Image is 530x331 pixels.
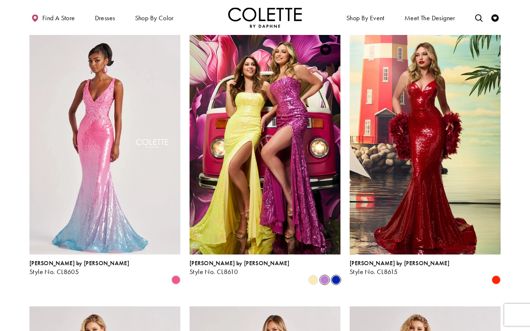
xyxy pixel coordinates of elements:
span: Meet the designer [404,14,455,22]
span: [PERSON_NAME] by [PERSON_NAME] [190,259,289,267]
a: Meet the designer [403,7,457,28]
span: Style No. CL8605 [29,267,79,276]
span: Style No. CL8610 [190,267,238,276]
span: Style No. CL8615 [350,267,397,276]
a: Visit Colette by Daphne Style No. CL8615 Page [350,35,501,254]
img: Colette by Daphne [228,7,302,28]
a: Add to Wishlist [318,42,333,57]
span: Shop By Event [346,14,385,22]
span: Dresses [93,7,117,28]
a: Toggle search [473,7,484,28]
div: Colette by Daphne Style No. CL8610 [190,260,289,275]
span: Shop By Event [344,7,386,28]
span: Find a store [42,14,75,22]
i: Scarlet [492,275,501,284]
i: Royal Blue [332,275,340,284]
span: [PERSON_NAME] by [PERSON_NAME] [29,259,129,267]
a: Check Wishlist [490,7,501,28]
a: Visit Home Page [228,7,302,28]
span: [PERSON_NAME] by [PERSON_NAME] [350,259,449,267]
i: Pink Ombre [172,275,180,284]
div: Colette by Daphne Style No. CL8605 [29,260,129,275]
span: Shop by color [135,14,174,22]
i: Orchid [320,275,329,284]
span: Dresses [95,14,115,22]
a: Visit Colette by Daphne Style No. CL8605 Page [29,35,180,254]
a: Visit Colette by Daphne Style No. CL8610 Page [190,35,340,254]
a: Find a store [29,7,77,28]
i: Sunshine [309,275,318,284]
div: Colette by Daphne Style No. CL8615 [350,260,449,275]
span: Shop by color [133,7,176,28]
